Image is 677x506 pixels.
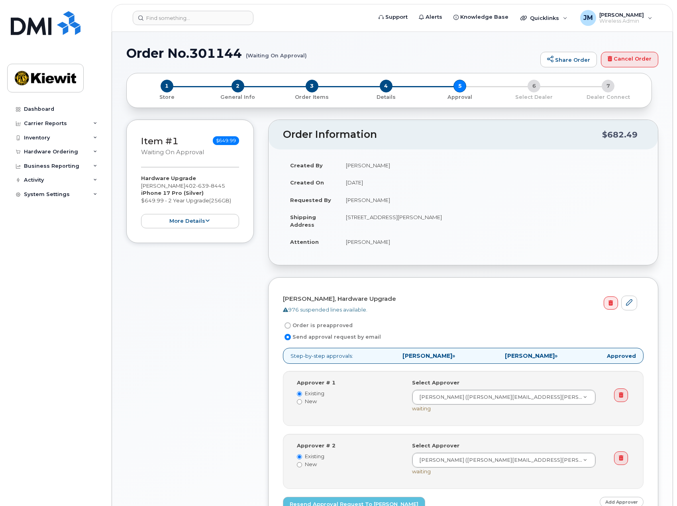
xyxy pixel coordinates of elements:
small: Waiting On Approval [141,149,204,156]
label: New [297,461,400,468]
a: 1 Store [133,92,201,101]
span: 2 [232,80,244,92]
strong: [PERSON_NAME] [402,352,452,359]
div: $682.49 [602,127,638,142]
strong: Attention [290,239,319,245]
span: [PERSON_NAME] ([PERSON_NAME][EMAIL_ADDRESS][PERSON_NAME][PERSON_NAME][DOMAIN_NAME]) [414,457,583,464]
span: $649.99 [213,136,239,145]
span: 8445 [209,182,225,189]
strong: Hardware Upgrade [141,175,196,181]
input: Send approval request by email [285,334,291,340]
a: [PERSON_NAME] ([PERSON_NAME][EMAIL_ADDRESS][PERSON_NAME][PERSON_NAME][DOMAIN_NAME]) [412,390,595,404]
td: [DATE] [339,174,644,191]
div: 976 suspended lines available. [283,306,637,314]
p: Store [136,94,198,101]
label: Select Approver [412,379,459,386]
small: (Waiting On Approval) [246,46,307,59]
label: Existing [297,453,400,460]
span: 1 [161,80,173,92]
strong: Shipping Address [290,214,316,228]
input: New [297,462,302,467]
label: Order is preapproved [283,321,353,330]
a: 2 General Info [201,92,275,101]
a: [PERSON_NAME] ([PERSON_NAME][EMAIL_ADDRESS][PERSON_NAME][PERSON_NAME][DOMAIN_NAME]) [412,453,595,467]
span: » [402,353,455,359]
a: Share Order [540,52,597,68]
p: Order Items [278,94,346,101]
strong: [PERSON_NAME] [505,352,555,359]
label: Existing [297,390,400,397]
strong: Created On [290,179,324,186]
td: [PERSON_NAME] [339,191,644,209]
label: Send approval request by email [283,332,381,342]
td: [PERSON_NAME] [339,157,644,174]
h2: Order Information [283,129,602,140]
label: Approver # 2 [297,442,336,449]
td: [STREET_ADDRESS][PERSON_NAME] [339,208,644,233]
td: [PERSON_NAME] [339,233,644,251]
div: [PERSON_NAME] $649.99 - 2 Year Upgrade(256GB) [141,175,239,228]
span: 402 [185,182,225,189]
strong: Requested By [290,197,331,203]
p: Step-by-step approvals: [283,348,644,364]
span: waiting [412,405,431,412]
span: 639 [196,182,209,189]
input: Existing [297,391,302,396]
h4: [PERSON_NAME], Hardware Upgrade [283,296,637,302]
span: 3 [306,80,318,92]
strong: iPhone 17 Pro (Silver) [141,190,204,196]
label: New [297,398,400,405]
a: 4 Details [349,92,423,101]
strong: Approved [607,352,636,360]
label: Select Approver [412,442,459,449]
a: Item #1 [141,135,179,147]
label: Approver # 1 [297,379,336,386]
button: more details [141,214,239,229]
span: [PERSON_NAME] ([PERSON_NAME][EMAIL_ADDRESS][PERSON_NAME][PERSON_NAME][DOMAIN_NAME]) [414,394,583,401]
span: waiting [412,468,431,475]
span: 4 [380,80,392,92]
strong: Created By [290,162,323,169]
p: General Info [204,94,272,101]
a: Cancel Order [601,52,658,68]
span: » [505,353,557,359]
input: Existing [297,454,302,459]
a: 3 Order Items [275,92,349,101]
input: Order is preapproved [285,322,291,329]
p: Details [352,94,420,101]
h1: Order No.301144 [126,46,536,60]
input: New [297,399,302,404]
